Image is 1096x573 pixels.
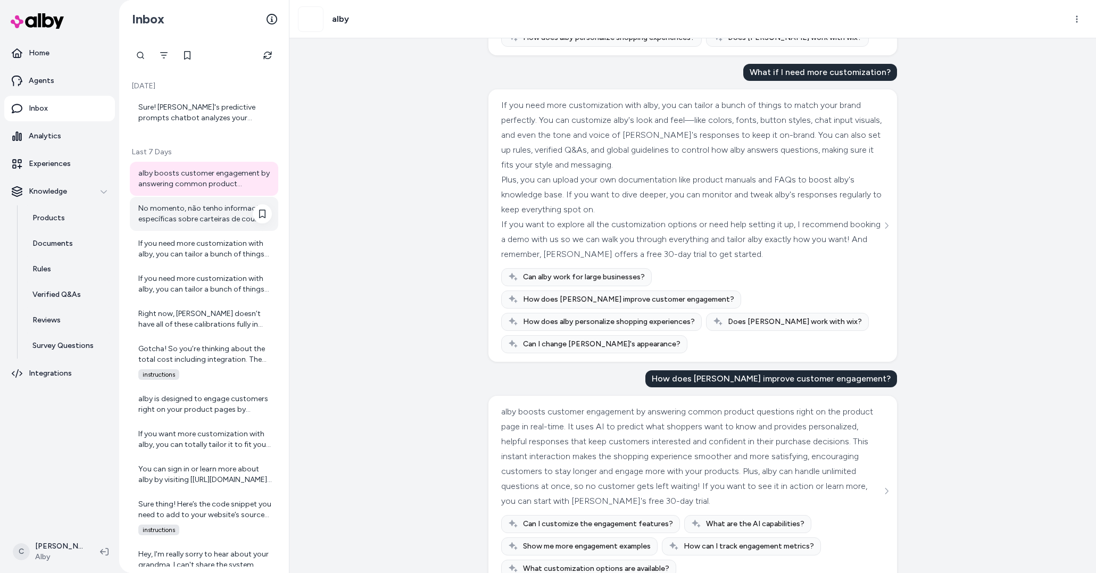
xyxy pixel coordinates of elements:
p: Reviews [32,315,61,326]
button: Refresh [257,45,278,66]
img: alby.com [298,7,323,31]
div: Right now, [PERSON_NAME] doesn’t have all of these calibrations fully in place yet—especially the... [138,309,272,330]
span: instructions [138,525,179,535]
a: If you want more customization with alby, you can totally tailor it to fit your brand's style and... [130,422,278,456]
p: Inbox [29,103,48,114]
div: If you need more customization with alby, you can tailor a bunch of things to match your brand pe... [501,98,882,172]
p: Agents [29,76,54,86]
a: Agents [4,68,115,94]
p: Documents [32,238,73,249]
a: You can sign in or learn more about alby by visiting [[URL][DOMAIN_NAME]]([URL][DOMAIN_NAME]). If... [130,458,278,492]
div: If you want to explore all the customization options or need help setting it up, I recommend book... [501,217,882,262]
h3: alby [332,13,349,26]
span: What are the AI capabilities? [706,519,804,529]
div: You can sign in or learn more about alby by visiting [[URL][DOMAIN_NAME]]([URL][DOMAIN_NAME]). If... [138,464,272,485]
a: If you need more customization with alby, you can tailor a bunch of things to match your brand pe... [130,267,278,301]
div: If you need more customization with alby, you can tailor a bunch of things to match your brand pe... [138,273,272,295]
span: C [13,543,30,560]
div: No momento, não tenho informações específicas sobre carteiras de couro no catálogo. Mas posso te ... [138,203,272,225]
a: Gotcha! So you’re thinking about the total cost including integration. The integration cost can v... [130,337,278,386]
span: Can alby work for large businesses? [523,272,645,283]
a: Sure thing! Here’s the code snippet you need to add to your website’s source code, typically just... [130,493,278,542]
p: Knowledge [29,186,67,197]
a: Reviews [22,308,115,333]
img: alby Logo [11,13,64,29]
a: If you need more customization with alby, you can tailor a bunch of things to match your brand pe... [130,232,278,266]
div: What if I need more customization? [743,64,897,81]
a: alby boosts customer engagement by answering common product questions right on the product page i... [130,162,278,196]
a: Analytics [4,123,115,149]
div: Sure thing! Here’s the code snippet you need to add to your website’s source code, typically just... [138,499,272,520]
span: How does [PERSON_NAME] improve customer engagement? [523,294,734,305]
a: Experiences [4,151,115,177]
a: Integrations [4,361,115,386]
div: alby boosts customer engagement by answering common product questions right on the product page i... [138,168,272,189]
div: Hey, I'm really sorry to hear about your grandma. I can't share the system prompt, but I'm here t... [138,549,272,570]
button: Filter [153,45,175,66]
button: See more [880,219,893,232]
a: Verified Q&As [22,282,115,308]
div: Sure! [PERSON_NAME]'s predictive prompts chatbot analyzes your product and live purchase data to ... [138,102,272,123]
span: Can I change [PERSON_NAME]'s appearance? [523,339,680,350]
p: Rules [32,264,51,275]
a: Survey Questions [22,333,115,359]
div: If you need more customization with alby, you can tailor a bunch of things to match your brand pe... [138,238,272,260]
span: How does alby personalize shopping experiences? [523,317,695,327]
p: Survey Questions [32,341,94,351]
a: Right now, [PERSON_NAME] doesn’t have all of these calibrations fully in place yet—especially the... [130,302,278,336]
span: instructions [138,369,179,380]
a: No momento, não tenho informações específicas sobre carteiras de couro no catálogo. Mas posso te ... [130,197,278,231]
p: Integrations [29,368,72,379]
span: Alby [35,552,83,562]
div: How does [PERSON_NAME] improve customer engagement? [645,370,897,387]
h2: Inbox [132,11,164,27]
div: Plus, you can upload your own documentation like product manuals and FAQs to boost alby's knowled... [501,172,882,217]
p: [PERSON_NAME] [35,541,83,552]
a: Inbox [4,96,115,121]
p: Analytics [29,131,61,142]
span: Does [PERSON_NAME] work with wix? [728,317,862,327]
button: See more [880,485,893,497]
div: alby is designed to engage customers right on your product pages by anticipating and answering th... [138,394,272,415]
button: C[PERSON_NAME]Alby [6,535,92,569]
span: Can I customize the engagement features? [523,519,673,529]
p: [DATE] [130,81,278,92]
div: Gotcha! So you’re thinking about the total cost including integration. The integration cost can v... [138,344,272,365]
a: Documents [22,231,115,256]
p: Experiences [29,159,71,169]
a: Products [22,205,115,231]
button: Knowledge [4,179,115,204]
p: Products [32,213,65,223]
span: Show me more engagement examples [523,541,651,552]
a: Sure! [PERSON_NAME]'s predictive prompts chatbot analyzes your product and live purchase data to ... [130,96,278,130]
div: alby boosts customer engagement by answering common product questions right on the product page i... [501,404,882,509]
span: How can I track engagement metrics? [684,541,814,552]
p: Verified Q&As [32,289,81,300]
a: Home [4,40,115,66]
p: Last 7 Days [130,147,278,157]
p: Home [29,48,49,59]
a: alby is designed to engage customers right on your product pages by anticipating and answering th... [130,387,278,421]
div: If you want more customization with alby, you can totally tailor it to fit your brand's style and... [138,429,272,450]
a: Rules [22,256,115,282]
